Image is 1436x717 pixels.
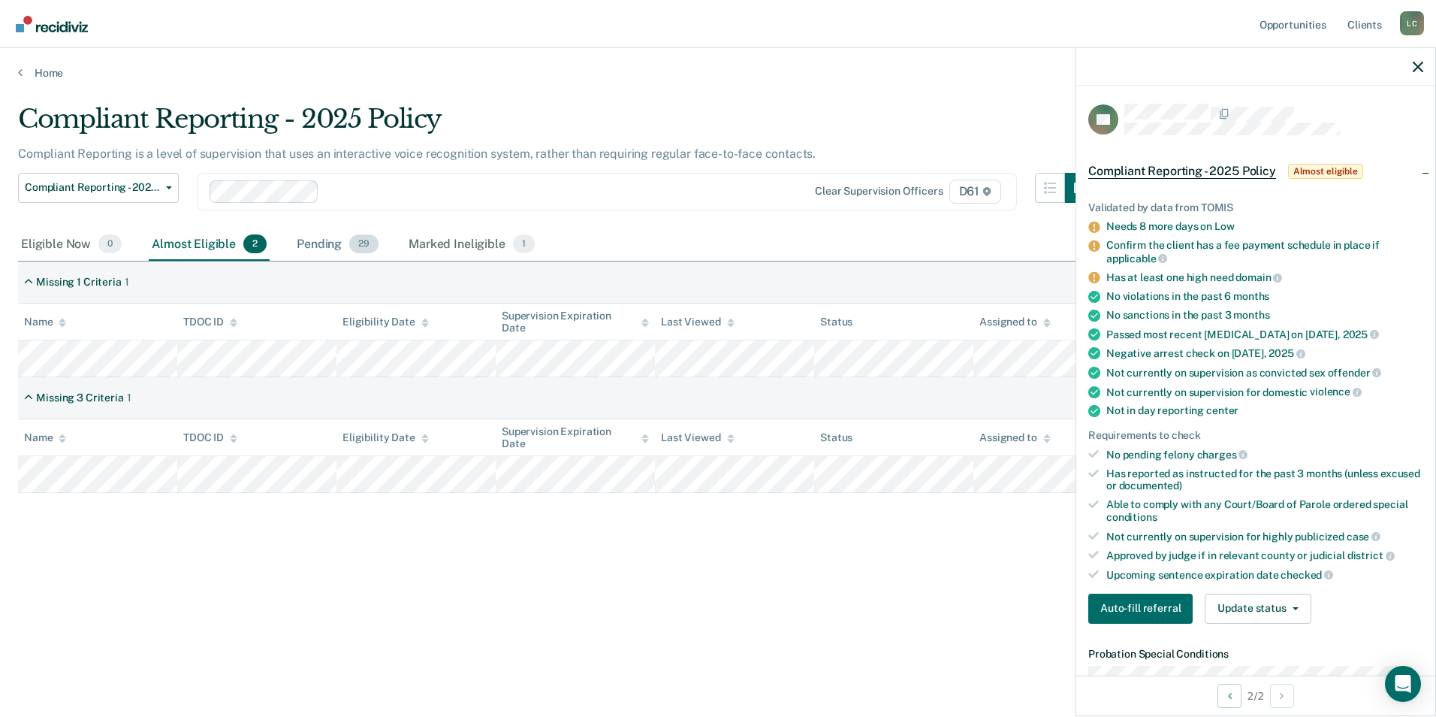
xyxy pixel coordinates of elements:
div: 2 / 2 [1076,676,1435,715]
div: Not currently on supervision for domestic [1106,386,1423,399]
span: center [1206,404,1238,416]
span: 2 [243,234,267,254]
span: district [1347,549,1395,561]
div: Approved by judge if in relevant county or judicial [1106,549,1423,562]
div: Marked Ineligible [406,228,538,262]
div: 1 [125,276,129,289]
div: Open Intercom Messenger [1385,666,1421,702]
span: 1 [513,234,535,254]
button: Auto-fill referral [1088,594,1193,624]
span: Compliant Reporting - 2025 Policy [25,181,160,194]
img: Recidiviz [16,16,88,32]
div: Not currently on supervision as convicted sex [1106,366,1423,380]
div: Compliant Reporting - 2025 PolicyAlmost eligible [1076,147,1435,195]
div: Upcoming sentence expiration date [1106,568,1423,582]
span: documented) [1119,480,1182,492]
span: 0 [98,234,122,254]
div: L C [1400,11,1424,35]
span: months [1233,290,1269,302]
span: Almost eligible [1288,164,1363,179]
div: Not in day reporting [1106,404,1423,417]
div: TDOC ID [183,316,237,328]
div: No sanctions in the past 3 [1106,309,1423,322]
div: 1 [127,392,131,404]
div: Supervision Expiration Date [502,310,649,335]
span: months [1233,309,1269,321]
button: Profile dropdown button [1400,11,1424,35]
div: Supervision Expiration Date [502,425,649,451]
span: 2025 [1343,328,1379,340]
span: checked [1281,569,1333,581]
div: Clear supervision officers [815,185,943,198]
div: Status [820,316,852,328]
div: Requirements to check [1088,429,1423,442]
span: Compliant Reporting - 2025 Policy [1088,164,1276,179]
div: Not currently on supervision for highly publicized [1106,530,1423,543]
div: Has reported as instructed for the past 3 months (unless excused or [1106,467,1423,493]
span: D61 [949,180,1001,204]
span: violence [1310,386,1362,398]
span: charges [1197,449,1248,461]
div: Almost Eligible [149,228,270,262]
button: Previous Opportunity [1217,684,1241,708]
div: No pending felony [1106,448,1423,461]
dt: Probation Special Conditions [1088,648,1423,661]
div: Eligibility Date [342,431,429,444]
div: Last Viewed [661,431,734,444]
div: Eligible Now [18,228,125,262]
a: Home [18,66,1418,80]
div: Able to comply with any Court/Board of Parole ordered special [1106,498,1423,524]
div: TDOC ID [183,431,237,444]
button: Next Opportunity [1270,684,1294,708]
div: Assigned to [979,316,1050,328]
div: Has at least one high need domain [1106,271,1423,284]
div: Confirm the client has a fee payment schedule in place if applicable [1106,239,1423,265]
div: Needs 8 more days on Low [1106,220,1423,233]
button: Update status [1205,594,1311,624]
div: Passed most recent [MEDICAL_DATA] on [DATE], [1106,328,1423,341]
div: Status [820,431,852,444]
p: Compliant Reporting is a level of supervision that uses an interactive voice recognition system, ... [18,147,816,161]
a: Navigate to form link [1088,594,1199,624]
div: Name [24,431,66,444]
div: Validated by data from TOMIS [1088,201,1423,214]
div: Missing 1 Criteria [36,276,121,289]
div: Pending [294,228,382,262]
div: Compliant Reporting - 2025 Policy [18,104,1095,147]
span: conditions [1106,511,1157,523]
div: No violations in the past 6 [1106,290,1423,303]
div: Name [24,316,66,328]
span: 29 [349,234,379,254]
div: Negative arrest check on [DATE], [1106,346,1423,360]
div: Eligibility Date [342,316,429,328]
span: case [1347,531,1380,543]
div: Missing 3 Criteria [36,392,123,404]
span: offender [1328,367,1382,379]
div: Assigned to [979,431,1050,444]
div: Last Viewed [661,316,734,328]
span: 2025 [1269,347,1305,359]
